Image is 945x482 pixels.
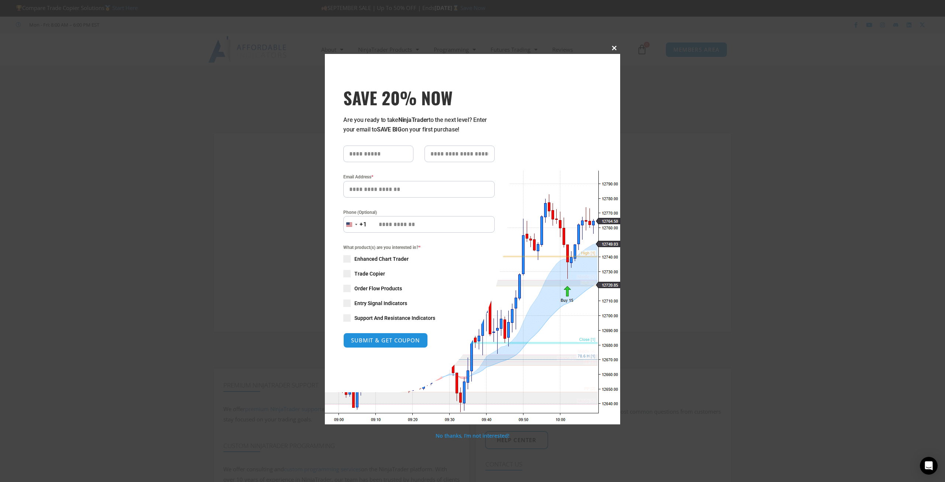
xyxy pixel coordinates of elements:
[354,314,435,322] span: Support And Resistance Indicators
[343,173,495,181] label: Email Address
[354,285,402,292] span: Order Flow Products
[343,87,495,108] span: SAVE 20% NOW
[343,216,367,233] button: Selected country
[343,115,495,134] p: Are you ready to take to the next level? Enter your email to on your first purchase!
[343,270,495,277] label: Trade Copier
[920,457,938,475] div: Open Intercom Messenger
[354,255,409,263] span: Enhanced Chart Trader
[354,270,385,277] span: Trade Copier
[377,126,402,133] strong: SAVE BIG
[343,300,495,307] label: Entry Signal Indicators
[398,116,429,123] strong: NinjaTrader
[343,314,495,322] label: Support And Resistance Indicators
[343,333,428,348] button: SUBMIT & GET COUPON
[343,209,495,216] label: Phone (Optional)
[343,255,495,263] label: Enhanced Chart Trader
[360,220,367,229] div: +1
[343,244,495,251] span: What product(s) are you interested in?
[436,432,509,439] a: No thanks, I’m not interested!
[354,300,407,307] span: Entry Signal Indicators
[343,285,495,292] label: Order Flow Products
